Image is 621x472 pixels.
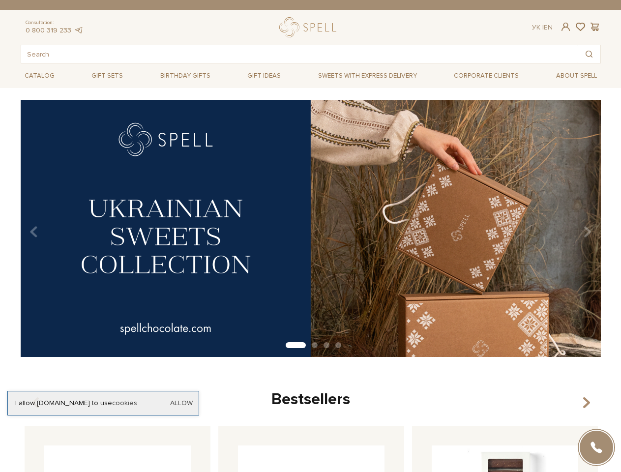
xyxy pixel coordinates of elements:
span: | [542,23,544,31]
div: I allow [DOMAIN_NAME] to use [8,399,199,408]
a: telegram [74,26,84,34]
a: Allow [170,399,193,408]
span: Gift ideas [243,68,285,84]
button: Carousel Page 1 (Current Slide) [286,342,306,348]
button: Search [578,45,600,63]
a: logo [279,17,341,37]
button: Carousel Page 4 [335,342,341,348]
div: Bestsellers [21,389,601,410]
a: Corporate clients [450,67,523,84]
a: cookies [112,399,137,407]
a: 0 800 319 233 [26,26,71,34]
span: About Spell [552,68,601,84]
button: Carousel Page 3 [324,342,329,348]
div: En [532,23,553,32]
span: Catalog [21,68,59,84]
span: Birthday gifts [156,68,214,84]
a: Sweets with express delivery [314,67,421,84]
input: Search [21,45,578,63]
div: Carousel Pagination [21,341,601,350]
span: Consultation: [26,20,84,26]
a: Ук [532,23,540,31]
button: Carousel Page 2 [312,342,318,348]
span: Gift sets [88,68,127,84]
